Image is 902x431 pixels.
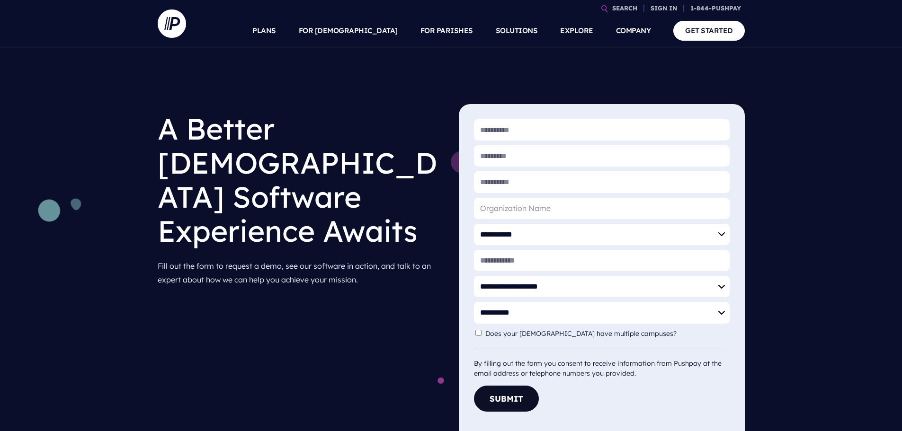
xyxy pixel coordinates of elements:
[299,14,398,47] a: FOR [DEMOGRAPHIC_DATA]
[474,198,730,219] input: Organization Name
[560,14,593,47] a: EXPLORE
[485,330,681,338] label: Does your [DEMOGRAPHIC_DATA] have multiple campuses?
[673,21,745,40] a: GET STARTED
[420,14,473,47] a: FOR PARISHES
[496,14,538,47] a: SOLUTIONS
[616,14,651,47] a: COMPANY
[252,14,276,47] a: PLANS
[158,104,444,255] h1: A Better [DEMOGRAPHIC_DATA] Software Experience Awaits
[474,386,539,412] button: Submit
[158,255,444,290] p: Fill out the form to request a demo, see our software in action, and talk to an expert about how ...
[474,349,730,378] div: By filling out the form you consent to receive information from Pushpay at the email address or t...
